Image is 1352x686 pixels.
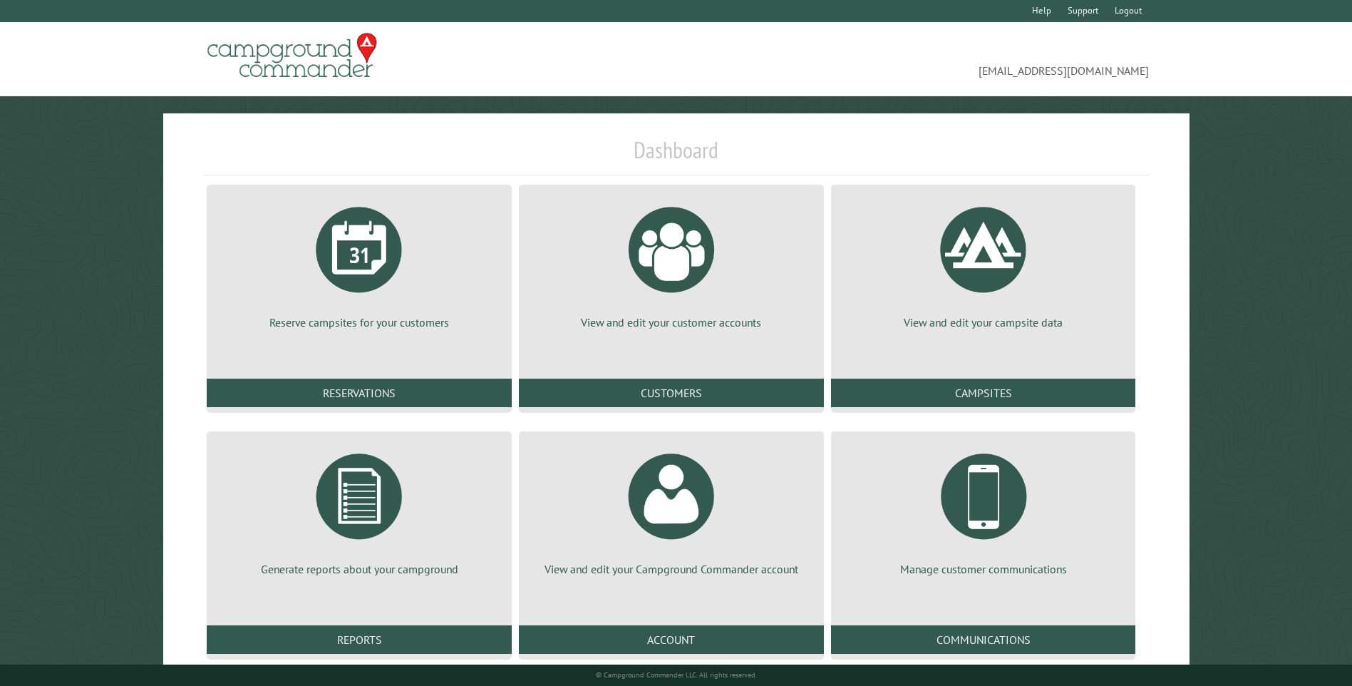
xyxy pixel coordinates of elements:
[519,625,824,654] a: Account
[519,379,824,407] a: Customers
[831,379,1136,407] a: Campsites
[848,443,1119,577] a: Manage customer communications
[536,443,807,577] a: View and edit your Campground Commander account
[831,625,1136,654] a: Communications
[224,196,495,330] a: Reserve campsites for your customers
[203,28,381,83] img: Campground Commander
[596,670,757,680] small: © Campground Commander LLC. All rights reserved.
[224,561,495,577] p: Generate reports about your campground
[203,136,1148,175] h1: Dashboard
[848,314,1119,330] p: View and edit your campsite data
[536,196,807,330] a: View and edit your customer accounts
[224,443,495,577] a: Generate reports about your campground
[848,196,1119,330] a: View and edit your campsite data
[207,625,512,654] a: Reports
[536,561,807,577] p: View and edit your Campground Commander account
[207,379,512,407] a: Reservations
[848,561,1119,577] p: Manage customer communications
[676,39,1149,79] span: [EMAIL_ADDRESS][DOMAIN_NAME]
[224,314,495,330] p: Reserve campsites for your customers
[536,314,807,330] p: View and edit your customer accounts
